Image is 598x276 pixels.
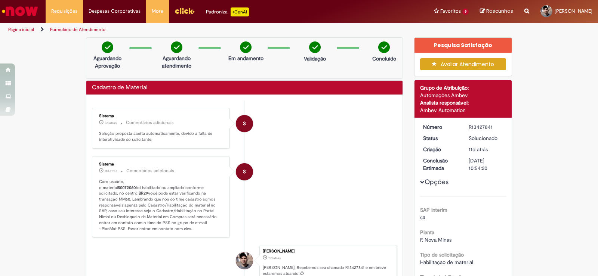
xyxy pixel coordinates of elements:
[417,134,463,142] dt: Status
[175,5,195,16] img: click_logo_yellow_360x200.png
[8,27,34,32] a: Página inicial
[417,157,463,172] dt: Conclusão Estimada
[51,7,77,15] span: Requisições
[102,41,113,53] img: check-circle-green.png
[89,55,126,69] p: Aguardando Aprovação
[105,121,117,125] time: 26/08/2025 17:54:27
[263,249,393,254] div: [PERSON_NAME]
[480,8,513,15] a: Rascunhos
[417,123,463,131] dt: Número
[126,168,174,174] small: Comentários adicionais
[486,7,513,15] span: Rascunhos
[420,259,473,266] span: Habilitação de material
[89,7,141,15] span: Despesas Corporativas
[420,106,506,114] div: Ambev Automation
[309,41,321,53] img: check-circle-green.png
[1,4,39,19] img: ServiceNow
[420,84,506,92] div: Grupo de Atribuição:
[152,7,163,15] span: More
[420,236,451,243] span: F. Nova Minas
[268,256,281,260] time: 19/08/2025 10:54:12
[231,7,249,16] p: +GenAi
[469,146,488,153] time: 19/08/2025 10:54:12
[420,92,506,99] div: Automações Ambev
[243,163,246,181] span: S
[304,55,326,62] p: Validação
[158,55,195,69] p: Aguardando atendimento
[105,169,117,173] span: 11d atrás
[420,251,464,258] b: Tipo de solicitação
[118,185,136,190] b: 50072060
[126,120,174,126] small: Comentários adicionais
[268,256,281,260] span: 11d atrás
[236,163,253,180] div: System
[420,99,506,106] div: Analista responsável:
[236,115,253,132] div: System
[414,38,512,53] div: Pesquisa Satisfação
[50,27,105,32] a: Formulário de Atendimento
[99,131,224,142] p: Solução proposta aceita automaticamente, devido a falta de interatividade do solicitante.
[206,7,249,16] div: Padroniza
[228,55,263,62] p: Em andamento
[555,8,592,14] span: [PERSON_NAME]
[243,115,246,133] span: S
[99,162,224,167] div: Sistema
[469,146,503,153] div: 19/08/2025 10:54:12
[420,229,434,236] b: Planta
[440,7,461,15] span: Favoritos
[469,123,503,131] div: R13427841
[139,190,148,196] b: BR29
[99,114,224,118] div: Sistema
[469,134,503,142] div: Solucionado
[378,41,390,53] img: check-circle-green.png
[372,55,396,62] p: Concluído
[417,146,463,153] dt: Criação
[462,9,469,15] span: 9
[6,23,393,37] ul: Trilhas de página
[469,146,488,153] span: 11d atrás
[171,41,182,53] img: check-circle-green.png
[236,252,253,269] div: Lucas Viveiros Dias
[105,121,117,125] span: 3d atrás
[420,214,425,221] span: s4
[420,58,506,70] button: Avaliar Atendimento
[240,41,252,53] img: check-circle-green.png
[469,157,503,172] div: [DATE] 10:54:20
[99,179,224,232] p: Caro usuário, o material foi habilitado ou ampliado conforme solicitado, no centro: você pode est...
[92,84,148,91] h2: Cadastro de Material Histórico de tíquete
[105,169,117,173] time: 19/08/2025 10:54:59
[420,207,447,213] b: SAP Interim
